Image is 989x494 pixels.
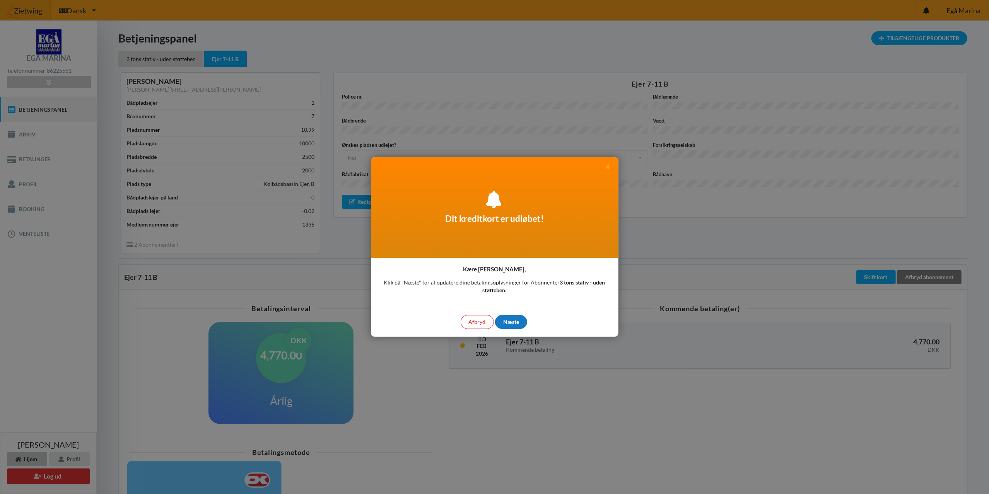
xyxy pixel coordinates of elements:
div: Dit kreditkort er udløbet! [371,157,618,258]
div: Næste [495,315,527,329]
p: Klik på "Næste" for at opdatere dine betalingsoplysninger for Abonnenter . [379,279,611,294]
h4: Kære [PERSON_NAME], [463,266,526,273]
div: Afbryd [461,315,494,329]
b: 3 tons stativ - uden støtteben [483,279,605,293]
